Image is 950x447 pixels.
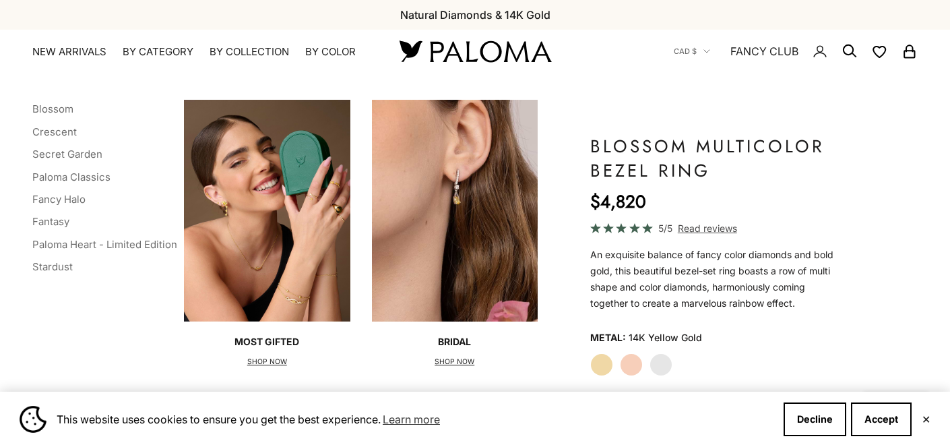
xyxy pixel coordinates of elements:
[784,403,846,436] button: Decline
[678,220,737,236] span: Read reviews
[305,45,356,59] summary: By Color
[590,328,626,348] legend: Metal:
[730,42,798,60] a: FANCY CLUB
[234,335,299,349] p: Most Gifted
[590,247,845,311] p: An exquisite balance of fancy color diamonds and bold gold, this beautiful bezel-set ring boasts ...
[57,409,773,429] span: This website uses cookies to ensure you get the best experience.
[590,220,845,236] a: 5/5 Read reviews
[658,220,672,236] span: 5/5
[234,355,299,369] p: SHOP NOW
[851,403,912,436] button: Accept
[400,6,550,24] p: Natural Diamonds & 14K Gold
[32,171,110,183] a: Paloma Classics
[32,45,367,59] nav: Primary navigation
[674,45,697,57] span: CAD $
[674,45,710,57] button: CAD $
[32,148,102,160] a: Secret Garden
[381,409,442,429] a: Learn more
[590,188,646,215] sale-price: $4,820
[372,100,538,368] a: BridalSHOP NOW
[210,45,289,59] summary: By Collection
[32,238,177,251] a: Paloma Heart - Limited Edition
[32,102,73,115] a: Blossom
[674,30,918,73] nav: Secondary navigation
[590,134,845,183] h1: Blossom Multicolor Bezel Ring
[32,45,106,59] a: NEW ARRIVALS
[32,260,73,273] a: Stardust
[32,193,86,206] a: Fancy Halo
[184,100,350,368] a: Most GiftedSHOP NOW
[32,215,69,228] a: Fantasy
[922,415,930,423] button: Close
[32,125,77,138] a: Crescent
[123,45,193,59] summary: By Category
[435,335,474,349] p: Bridal
[435,355,474,369] p: SHOP NOW
[20,406,46,433] img: Cookie banner
[629,328,702,348] variant-option-value: 14K Yellow Gold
